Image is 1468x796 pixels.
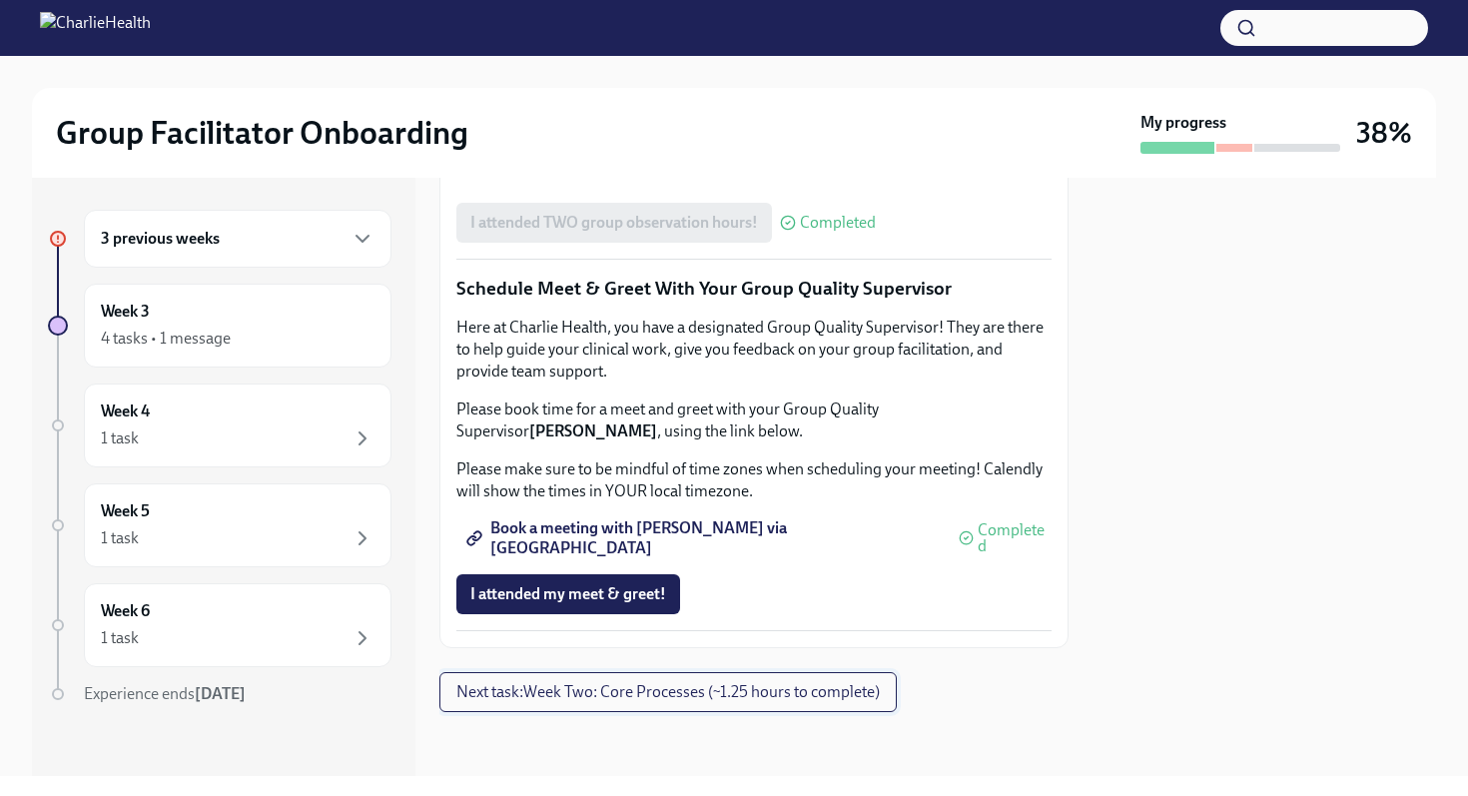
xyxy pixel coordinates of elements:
[978,522,1052,554] span: Completed
[800,215,876,231] span: Completed
[470,528,937,548] span: Book a meeting with [PERSON_NAME] via [GEOGRAPHIC_DATA]
[84,210,391,268] div: 3 previous weeks
[456,682,880,702] span: Next task : Week Two: Core Processes (~1.25 hours to complete)
[84,684,246,703] span: Experience ends
[456,398,1052,442] p: Please book time for a meet and greet with your Group Quality Supervisor , using the link below.
[456,276,1052,302] p: Schedule Meet & Greet With Your Group Quality Supervisor
[48,284,391,368] a: Week 34 tasks • 1 message
[195,684,246,703] strong: [DATE]
[101,627,139,649] div: 1 task
[48,384,391,467] a: Week 41 task
[529,421,657,440] strong: [PERSON_NAME]
[1356,115,1412,151] h3: 38%
[40,12,151,44] img: CharlieHealth
[101,400,150,422] h6: Week 4
[456,317,1052,383] p: Here at Charlie Health, you have a designated Group Quality Supervisor! They are there to help gu...
[456,518,951,558] a: Book a meeting with [PERSON_NAME] via [GEOGRAPHIC_DATA]
[1140,112,1226,134] strong: My progress
[101,427,139,449] div: 1 task
[48,583,391,667] a: Week 61 task
[101,301,150,323] h6: Week 3
[470,584,666,604] span: I attended my meet & greet!
[439,672,897,712] button: Next task:Week Two: Core Processes (~1.25 hours to complete)
[101,527,139,549] div: 1 task
[456,458,1052,502] p: Please make sure to be mindful of time zones when scheduling your meeting! Calendly will show the...
[56,113,468,153] h2: Group Facilitator Onboarding
[101,328,231,350] div: 4 tasks • 1 message
[101,600,150,622] h6: Week 6
[456,574,680,614] button: I attended my meet & greet!
[48,483,391,567] a: Week 51 task
[101,228,220,250] h6: 3 previous weeks
[101,500,150,522] h6: Week 5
